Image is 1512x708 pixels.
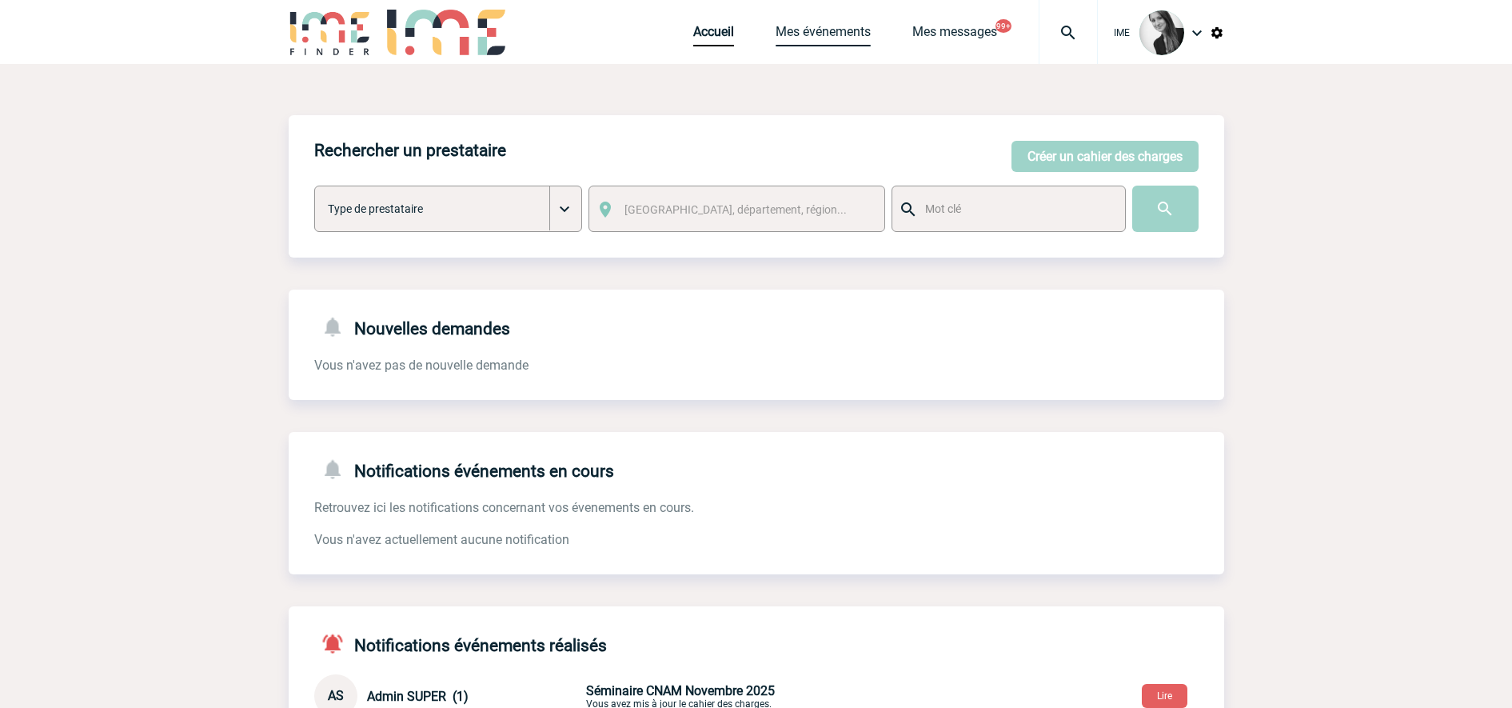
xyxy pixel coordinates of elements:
[314,141,506,160] h4: Rechercher un prestataire
[314,358,529,373] span: Vous n'avez pas de nouvelle demande
[314,315,510,338] h4: Nouvelles demandes
[314,500,694,515] span: Retrouvez ici les notifications concernant vos évenements en cours.
[776,24,871,46] a: Mes événements
[912,24,997,46] a: Mes messages
[328,688,344,703] span: AS
[1132,186,1199,232] input: Submit
[321,315,354,338] img: notifications-24-px-g.png
[921,198,1111,219] input: Mot clé
[289,10,372,55] img: IME-Finder
[1142,684,1187,708] button: Lire
[586,683,775,698] span: Séminaire CNAM Novembre 2025
[321,458,354,481] img: notifications-24-px-g.png
[1139,10,1184,55] img: 101050-0.jpg
[1129,687,1200,702] a: Lire
[995,19,1011,33] button: 99+
[367,689,469,704] span: Admin SUPER (1)
[314,458,614,481] h4: Notifications événements en cours
[321,632,354,655] img: notifications-active-24-px-r.png
[314,532,569,547] span: Vous n'avez actuellement aucune notification
[693,24,734,46] a: Accueil
[624,203,847,216] span: [GEOGRAPHIC_DATA], département, région...
[314,687,962,702] a: AS Admin SUPER (1) Séminaire CNAM Novembre 2025Vous avez mis à jour le cahier des charges.
[1114,27,1130,38] span: IME
[314,632,607,655] h4: Notifications événements réalisés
